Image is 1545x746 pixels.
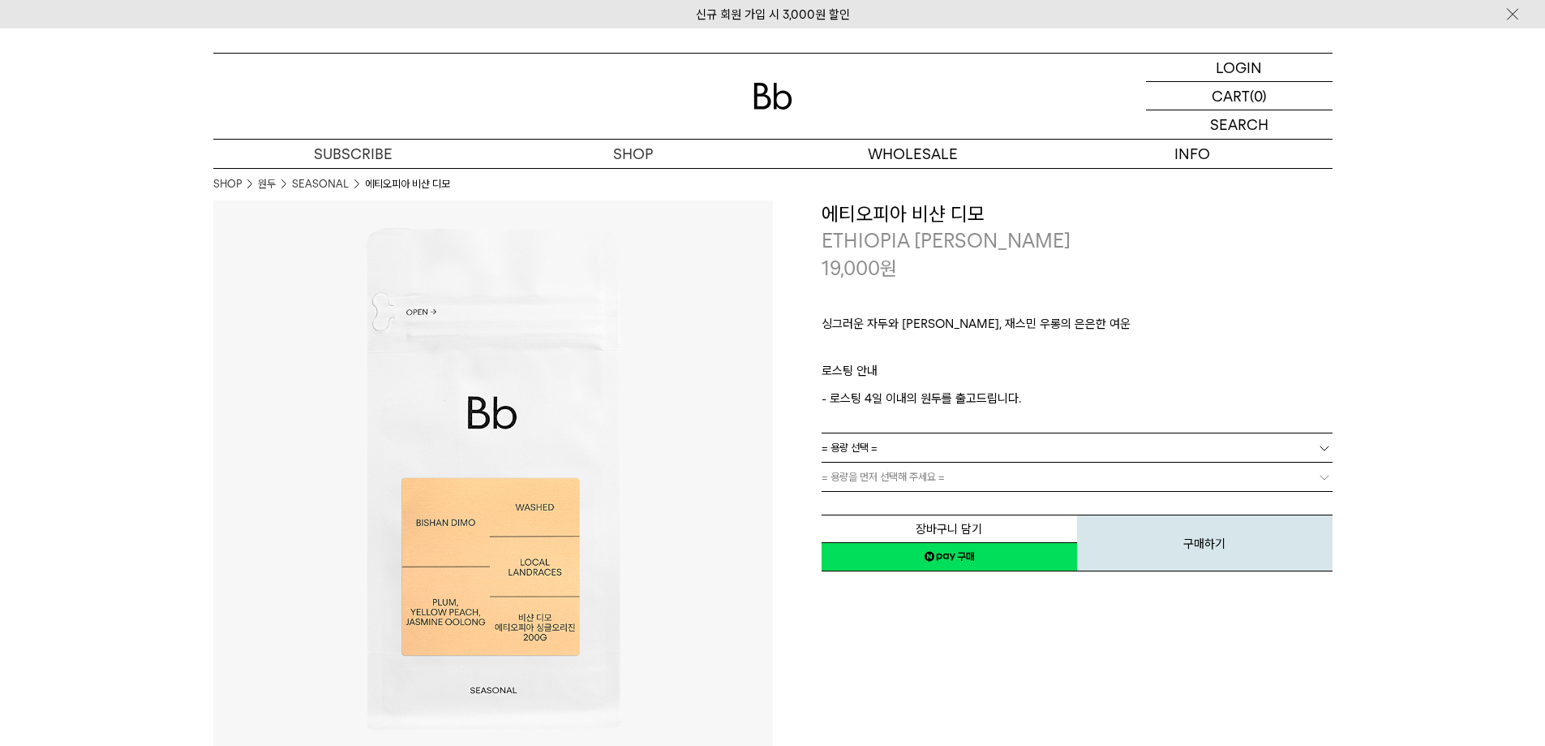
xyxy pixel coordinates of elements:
[1053,140,1333,168] p: INFO
[822,542,1077,571] a: 새창
[822,515,1077,543] button: 장바구니 담기
[822,255,897,282] p: 19,000
[292,176,349,192] a: SEASONAL
[213,176,242,192] a: SHOP
[822,201,1333,228] h3: 에티오피아 비샨 디모
[773,140,1053,168] p: WHOLESALE
[822,463,945,491] span: = 용량을 먼저 선택해 주세요 =
[822,389,1333,408] p: - 로스팅 4일 이내의 원두를 출고드립니다.
[696,7,850,22] a: 신규 회원 가입 시 3,000원 할인
[1216,54,1262,81] p: LOGIN
[1077,515,1333,571] button: 구매하기
[822,314,1333,342] p: 싱그러운 자두와 [PERSON_NAME], 재스민 우롱의 은은한 여운
[822,361,1333,389] p: 로스팅 안내
[822,342,1333,361] p: ㅤ
[1146,82,1333,110] a: CART (0)
[213,140,493,168] a: SUBSCRIBE
[1210,110,1268,139] p: SEARCH
[880,257,897,280] span: 원
[365,176,450,192] li: 에티오피아 비샨 디모
[1146,54,1333,82] a: LOGIN
[753,83,792,110] img: 로고
[258,176,276,192] a: 원두
[822,227,1333,255] p: ETHIOPIA [PERSON_NAME]
[822,433,878,462] span: = 용량 선택 =
[1250,82,1267,110] p: (0)
[493,140,773,168] a: SHOP
[1212,82,1250,110] p: CART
